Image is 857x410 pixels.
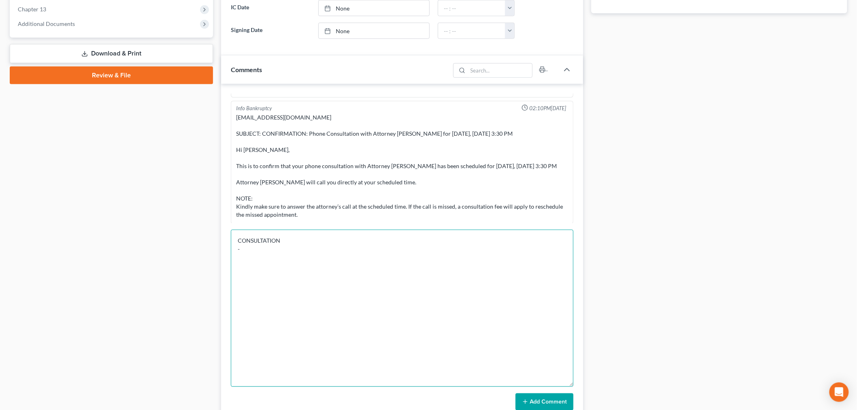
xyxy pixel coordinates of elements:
[530,105,567,112] span: 02:10PM[DATE]
[231,66,262,73] span: Comments
[236,105,272,112] div: Info Bankruptcy
[438,23,505,38] input: -- : --
[319,0,429,16] a: None
[829,382,849,402] div: Open Intercom Messenger
[10,66,213,84] a: Review & File
[438,0,505,16] input: -- : --
[10,44,213,63] a: Download & Print
[18,6,46,13] span: Chapter 13
[236,113,568,219] div: [EMAIL_ADDRESS][DOMAIN_NAME] SUBJECT: CONFIRMATION: Phone Consultation with Attorney [PERSON_NAME...
[468,64,532,77] input: Search...
[18,20,75,27] span: Additional Documents
[227,23,314,39] label: Signing Date
[319,23,429,38] a: None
